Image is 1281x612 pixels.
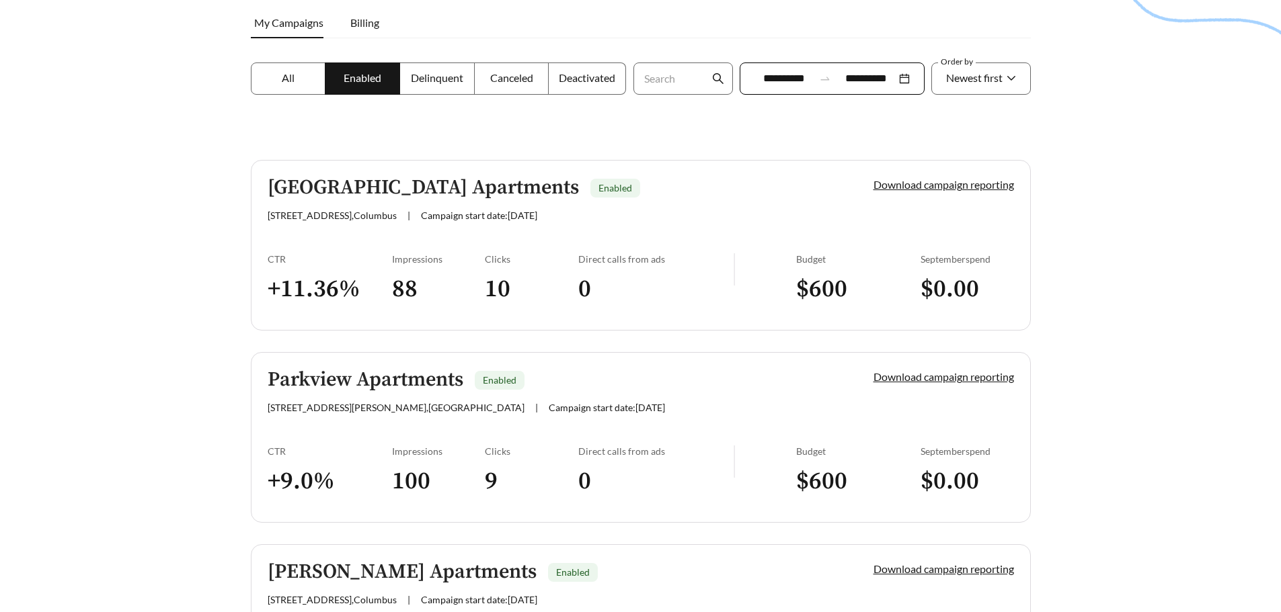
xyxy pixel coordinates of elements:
[421,594,537,605] span: Campaign start date: [DATE]
[268,369,463,391] h5: Parkview Apartments
[485,445,578,457] div: Clicks
[392,274,486,304] h3: 88
[796,253,921,265] div: Budget
[535,402,538,413] span: |
[251,160,1031,331] a: [GEOGRAPHIC_DATA] ApartmentsEnabled[STREET_ADDRESS],Columbus|Campaign start date:[DATE]Download c...
[485,466,578,496] h3: 9
[874,178,1014,191] a: Download campaign reporting
[421,210,537,221] span: Campaign start date: [DATE]
[578,274,734,304] h3: 0
[268,402,525,413] span: [STREET_ADDRESS][PERSON_NAME] , [GEOGRAPHIC_DATA]
[268,561,537,583] h5: [PERSON_NAME] Apartments
[490,71,533,84] span: Canceled
[268,253,392,265] div: CTR
[921,274,1014,304] h3: $ 0.00
[556,566,590,578] span: Enabled
[485,274,578,304] h3: 10
[268,445,392,457] div: CTR
[819,73,831,85] span: to
[559,71,615,84] span: Deactivated
[874,370,1014,383] a: Download campaign reporting
[874,562,1014,575] a: Download campaign reporting
[411,71,463,84] span: Delinquent
[350,16,379,29] span: Billing
[578,253,734,265] div: Direct calls from ads
[268,594,397,605] span: [STREET_ADDRESS] , Columbus
[796,445,921,457] div: Budget
[268,210,397,221] span: [STREET_ADDRESS] , Columbus
[734,445,735,478] img: line
[946,71,1003,84] span: Newest first
[578,445,734,457] div: Direct calls from ads
[578,466,734,496] h3: 0
[549,402,665,413] span: Campaign start date: [DATE]
[819,73,831,85] span: swap-right
[598,182,632,193] span: Enabled
[485,253,578,265] div: Clicks
[268,466,392,496] h3: + 9.0 %
[921,253,1014,265] div: September spend
[712,73,724,85] span: search
[407,594,410,605] span: |
[392,466,486,496] h3: 100
[483,374,516,386] span: Enabled
[921,466,1014,496] h3: $ 0.00
[344,71,381,84] span: Enabled
[251,352,1031,523] a: Parkview ApartmentsEnabled[STREET_ADDRESS][PERSON_NAME],[GEOGRAPHIC_DATA]|Campaign start date:[DA...
[921,445,1014,457] div: September spend
[392,445,486,457] div: Impressions
[407,210,410,221] span: |
[282,71,295,84] span: All
[734,253,735,286] img: line
[268,177,579,199] h5: [GEOGRAPHIC_DATA] Apartments
[796,274,921,304] h3: $ 600
[796,466,921,496] h3: $ 600
[392,253,486,265] div: Impressions
[268,274,392,304] h3: + 11.36 %
[254,16,323,29] span: My Campaigns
